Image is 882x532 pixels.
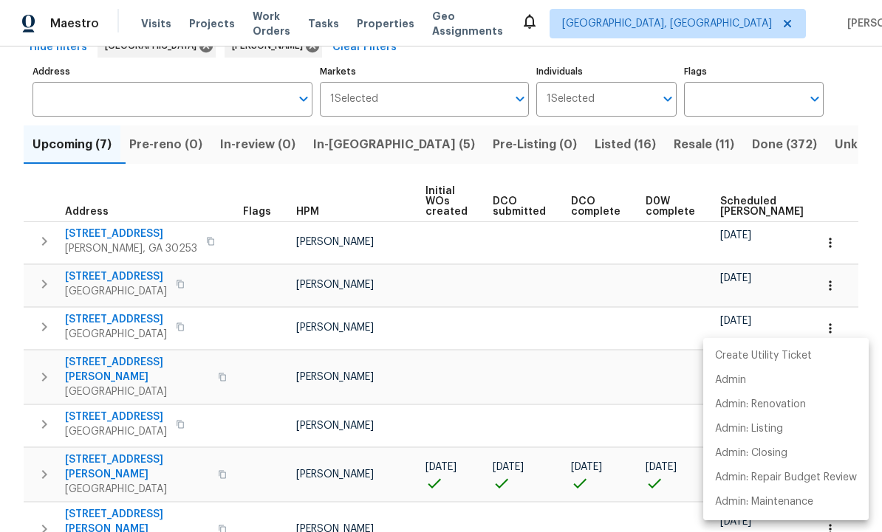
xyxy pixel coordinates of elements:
[715,348,812,364] p: Create Utility Ticket
[715,446,787,461] p: Admin: Closing
[715,397,806,412] p: Admin: Renovation
[715,421,783,437] p: Admin: Listing
[715,470,857,486] p: Admin: Repair Budget Review
[715,494,813,510] p: Admin: Maintenance
[715,373,746,388] p: Admin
